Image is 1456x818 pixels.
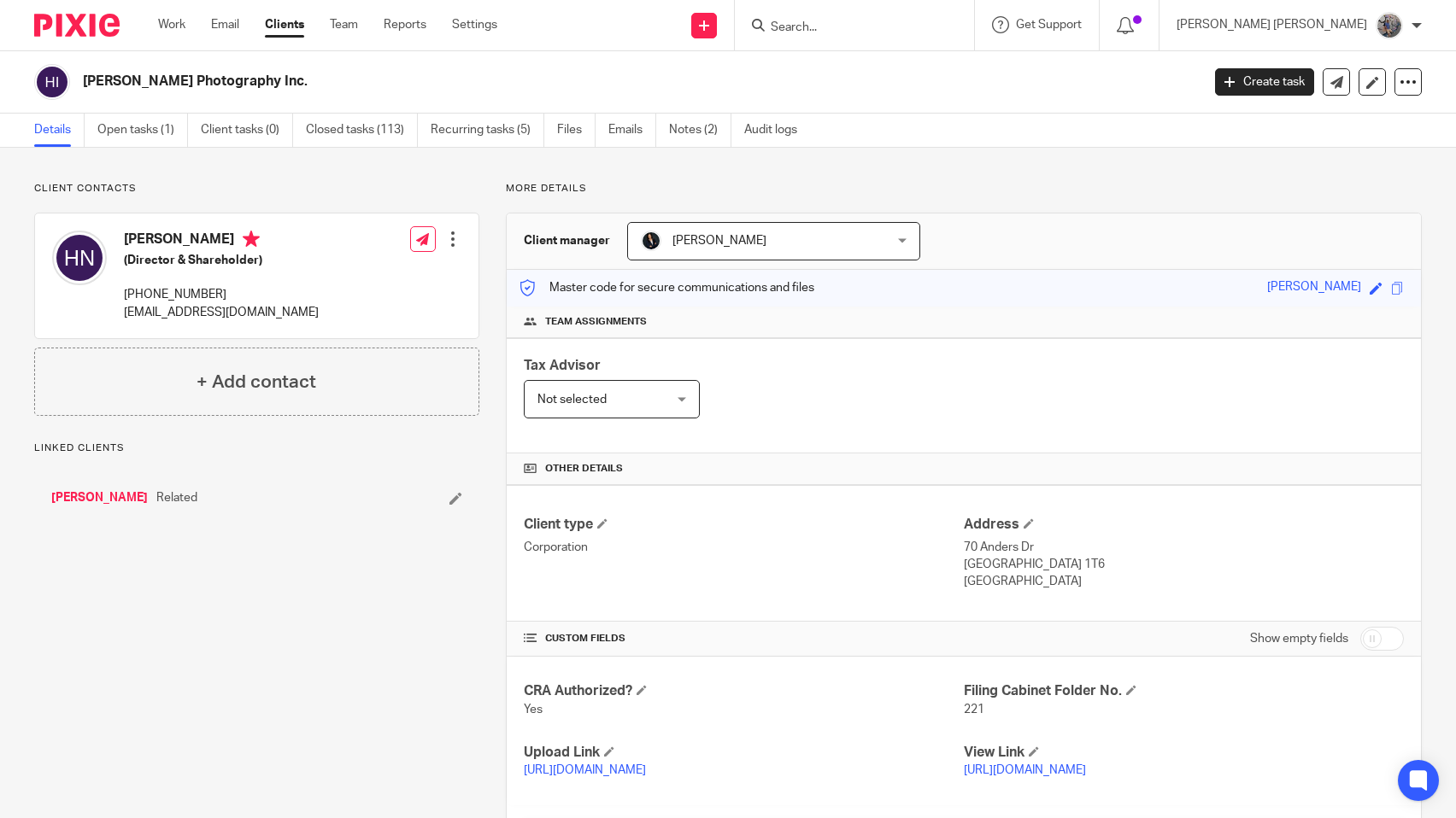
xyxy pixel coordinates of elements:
a: Details [34,114,85,147]
a: Client tasks (0) [201,114,293,147]
a: Work [158,16,185,33]
span: Not selected [537,394,607,406]
p: Client contacts [34,182,479,196]
span: Yes [524,704,543,716]
p: 70 Anders Dr [964,539,1404,556]
a: Open tasks (1) [97,114,188,147]
i: Primary [243,231,260,248]
h4: [PERSON_NAME] [124,231,319,252]
a: Files [557,114,596,147]
h4: View Link [964,744,1404,762]
a: Closed tasks (113) [306,114,418,147]
input: Search [769,20,923,36]
p: [GEOGRAPHIC_DATA] [964,573,1404,590]
a: [URL][DOMAIN_NAME] [964,764,1086,776]
h4: Address [964,516,1404,534]
span: Tax Advisor [524,359,601,372]
a: Clients [265,16,304,33]
span: [PERSON_NAME] [672,235,766,247]
h5: (Director & Shareholder) [124,252,319,269]
a: Notes (2) [669,114,731,147]
h4: + Add contact [197,369,316,395]
img: Pixie [34,14,120,37]
h3: Client manager [524,232,610,249]
img: svg%3E [52,231,107,285]
h4: Filing Cabinet Folder No. [964,682,1404,700]
span: 221 [964,704,984,716]
a: Settings [452,16,497,33]
a: [PERSON_NAME] [51,489,148,506]
img: svg%3E [34,64,70,100]
p: Linked clients [34,441,479,455]
div: [PERSON_NAME] [1267,278,1361,298]
img: 20160912_191538.jpg [1376,12,1403,39]
img: HardeepM.png [641,231,661,251]
label: Show empty fields [1250,630,1348,647]
a: Emails [608,114,656,147]
p: [PHONE_NUMBER] [124,286,319,303]
h4: CRA Authorized? [524,682,964,700]
a: Recurring tasks (5) [431,114,544,147]
p: [GEOGRAPHIC_DATA] 1T6 [964,556,1404,573]
a: [URL][DOMAIN_NAME] [524,764,646,776]
p: Corporation [524,539,964,556]
span: Other details [545,462,623,476]
a: Audit logs [744,114,810,147]
a: Team [330,16,358,33]
h2: [PERSON_NAME] Photography Inc. [83,73,968,91]
h4: Upload Link [524,744,964,762]
span: Team assignments [545,315,647,329]
h4: Client type [524,516,964,534]
p: [PERSON_NAME] [PERSON_NAME] [1177,16,1367,33]
a: Reports [384,16,426,33]
h4: CUSTOM FIELDS [524,632,964,646]
span: Get Support [1016,19,1082,31]
p: [EMAIL_ADDRESS][DOMAIN_NAME] [124,304,319,321]
span: Related [156,489,197,506]
p: More details [506,182,1422,196]
p: Master code for secure communications and files [520,279,814,296]
a: Create task [1215,68,1314,96]
a: Email [211,16,239,33]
